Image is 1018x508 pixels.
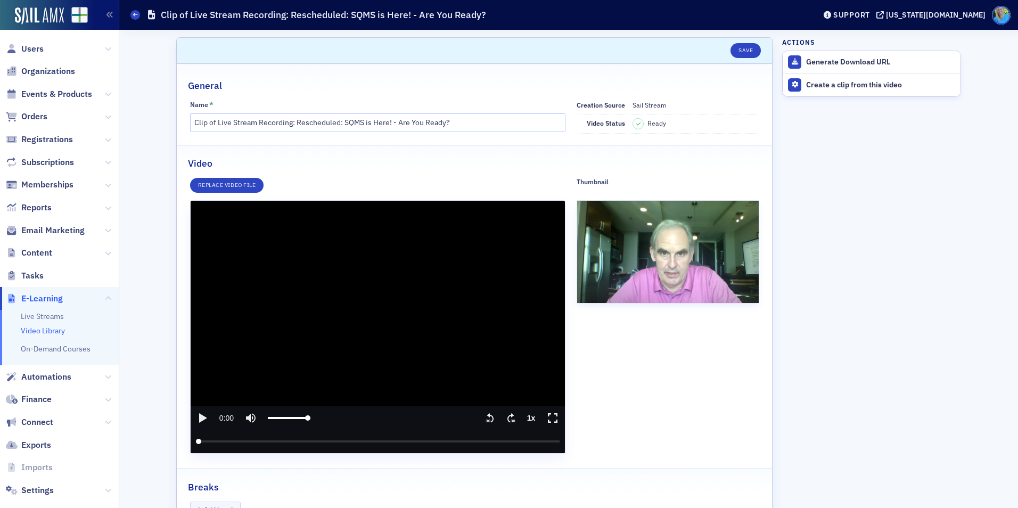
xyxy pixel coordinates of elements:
[6,394,52,405] a: Finance
[188,157,212,170] h2: Video
[191,201,565,453] media-controller: video player
[6,270,44,282] a: Tasks
[783,73,960,96] button: Create a clip from this video
[633,114,759,133] dd: Ready
[6,416,53,428] a: Connect
[479,406,500,430] media-seek-backward-button: seek back 30 seconds
[6,111,47,122] a: Orders
[21,485,54,496] span: Settings
[6,439,51,451] a: Exports
[6,462,53,473] a: Imports
[833,10,870,20] div: Support
[783,51,960,73] button: Generate Download URL
[587,119,625,127] span: Video status
[782,37,815,47] h4: Actions
[21,157,74,168] span: Subscriptions
[21,65,75,77] span: Organizations
[6,65,75,77] a: Organizations
[522,406,541,430] media-playback-rate-button: current playback rate 1
[876,11,989,19] button: [US_STATE][DOMAIN_NAME]
[6,371,71,383] a: Automations
[21,270,44,282] span: Tasks
[21,179,73,191] span: Memberships
[540,406,565,430] media-fullscreen-button: enter fullscreen mode
[500,406,522,430] media-seek-forward-button: seek forward 30 seconds
[161,9,486,21] h1: Clip of Live Stream Recording: Rescheduled: SQMS is Here! - Are You Ready?
[239,406,262,430] media-mute-button: mute
[209,100,214,110] abbr: This field is required
[6,134,73,145] a: Registrations
[21,439,51,451] span: Exports
[730,43,761,58] button: Save
[6,157,74,168] a: Subscriptions
[188,480,219,494] h2: Breaks
[806,80,955,90] div: Create a clip from this video
[21,202,52,214] span: Reports
[21,88,92,100] span: Events & Products
[15,7,64,24] img: SailAMX
[21,344,91,354] a: On-Demand Courses
[992,6,1011,24] span: Profile
[6,247,52,259] a: Content
[21,247,52,259] span: Content
[886,10,986,20] div: [US_STATE][DOMAIN_NAME]
[6,202,52,214] a: Reports
[71,7,88,23] img: SailAMX
[21,111,47,122] span: Orders
[21,326,65,335] a: Video Library
[191,430,565,453] media-time-range: Progress
[64,7,88,25] a: View Homepage
[214,406,239,430] media-current-time-display: Time
[21,293,63,305] span: E-Learning
[262,406,316,430] media-volume-range: Volume
[190,101,208,109] div: Name
[806,58,955,67] div: Generate Download URL
[21,394,52,405] span: Finance
[577,101,625,109] span: Creation Source
[6,485,54,496] a: Settings
[6,225,85,236] a: Email Marketing
[21,312,64,321] a: Live Streams
[190,178,264,193] button: Replace video file
[633,101,667,109] span: Sail Stream
[21,225,85,236] span: Email Marketing
[6,88,92,100] a: Events & Products
[6,43,44,55] a: Users
[21,416,53,428] span: Connect
[188,79,222,93] h2: General
[577,178,609,186] div: Thumbnail
[21,462,53,473] span: Imports
[21,134,73,145] span: Registrations
[6,293,63,305] a: E-Learning
[21,43,44,55] span: Users
[6,179,73,191] a: Memberships
[191,406,214,430] media-play-button: play
[21,371,71,383] span: Automations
